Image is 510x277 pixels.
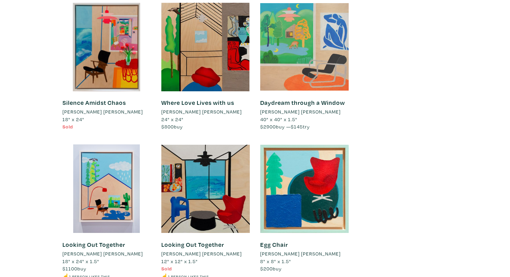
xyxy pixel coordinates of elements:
span: buy — try [260,123,310,130]
a: Where Love Lives with us [161,99,234,107]
a: Looking Out Together [62,241,125,249]
span: 18" x 24" [62,116,84,123]
li: [PERSON_NAME] [PERSON_NAME] [161,250,242,258]
span: buy [62,265,86,272]
a: [PERSON_NAME] [PERSON_NAME] [62,108,151,116]
span: 8" x 8" x 1.5" [260,258,291,265]
a: Daydream through a Window [260,99,345,107]
span: Sold [161,265,172,272]
a: Egg Chair [260,241,288,249]
a: [PERSON_NAME] [PERSON_NAME] [161,250,250,258]
span: 40" x 40" x 1.5" [260,116,297,123]
span: 12" x 12" x 1.5" [161,258,198,265]
span: $200 [260,265,273,272]
li: [PERSON_NAME] [PERSON_NAME] [62,108,143,116]
span: $2900 [260,123,276,130]
li: [PERSON_NAME] [PERSON_NAME] [260,108,341,116]
span: 18" x 24" x 1.5" [62,258,99,265]
span: buy [161,123,183,130]
a: [PERSON_NAME] [PERSON_NAME] [260,108,349,116]
a: Looking Out Together [161,241,224,249]
a: Silence Amidst Chaos [62,99,126,107]
span: Sold [62,123,73,130]
li: [PERSON_NAME] [PERSON_NAME] [62,250,143,258]
span: $145 [291,123,303,130]
span: $1100 [62,265,77,272]
a: [PERSON_NAME] [PERSON_NAME] [161,108,250,116]
a: [PERSON_NAME] [PERSON_NAME] [260,250,349,258]
li: [PERSON_NAME] [PERSON_NAME] [260,250,341,258]
a: [PERSON_NAME] [PERSON_NAME] [62,250,151,258]
span: buy [260,265,282,272]
li: [PERSON_NAME] [PERSON_NAME] [161,108,242,116]
span: $800 [161,123,174,130]
span: 24" x 24" [161,116,184,123]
